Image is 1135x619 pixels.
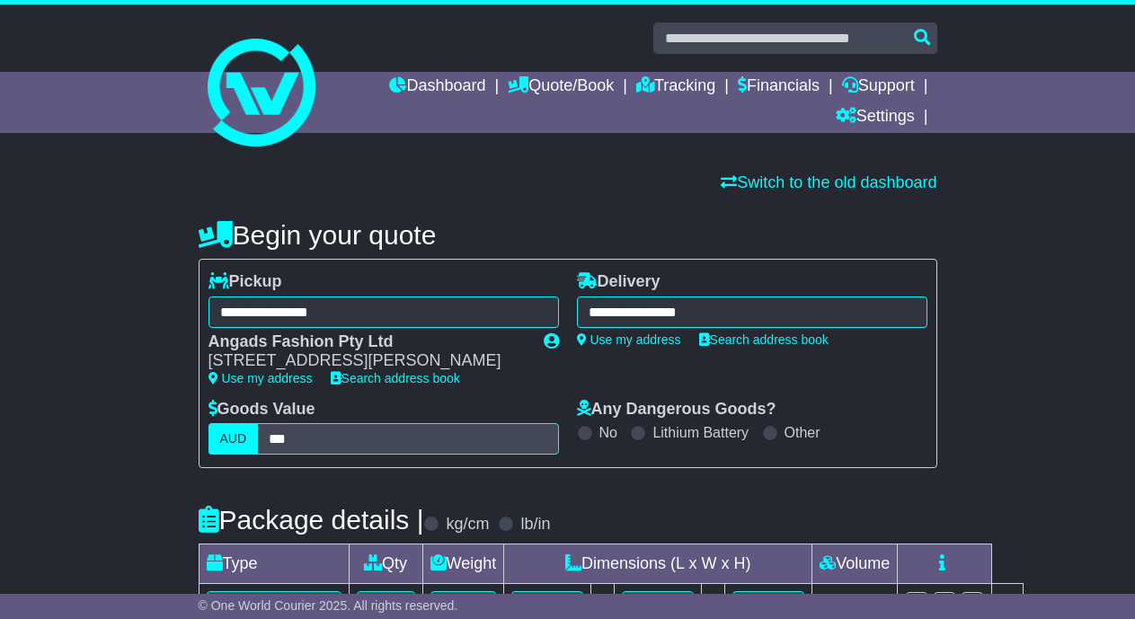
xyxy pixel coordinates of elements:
label: Delivery [577,272,661,292]
a: Tracking [636,72,715,102]
td: Volume [812,544,898,584]
a: Settings [836,102,915,133]
a: Dashboard [389,72,485,102]
a: Search address book [331,371,460,385]
label: No [599,424,617,441]
a: Use my address [577,332,681,347]
td: Weight [422,544,504,584]
span: © One World Courier 2025. All rights reserved. [199,598,458,613]
label: Pickup [208,272,282,292]
a: Search address book [699,332,829,347]
label: Lithium Battery [652,424,749,441]
label: Other [785,424,820,441]
label: Goods Value [208,400,315,420]
a: Use my address [208,371,313,385]
td: Qty [349,544,422,584]
td: Type [199,544,349,584]
label: kg/cm [446,515,489,535]
a: Quote/Book [508,72,614,102]
h4: Package details | [199,505,424,535]
div: [STREET_ADDRESS][PERSON_NAME] [208,351,526,371]
a: Financials [738,72,820,102]
a: Support [842,72,915,102]
label: AUD [208,423,259,455]
h4: Begin your quote [199,220,937,250]
div: Angads Fashion Pty Ltd [208,332,526,352]
td: Dimensions (L x W x H) [504,544,812,584]
label: lb/in [520,515,550,535]
a: Switch to the old dashboard [721,173,936,191]
label: Any Dangerous Goods? [577,400,776,420]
